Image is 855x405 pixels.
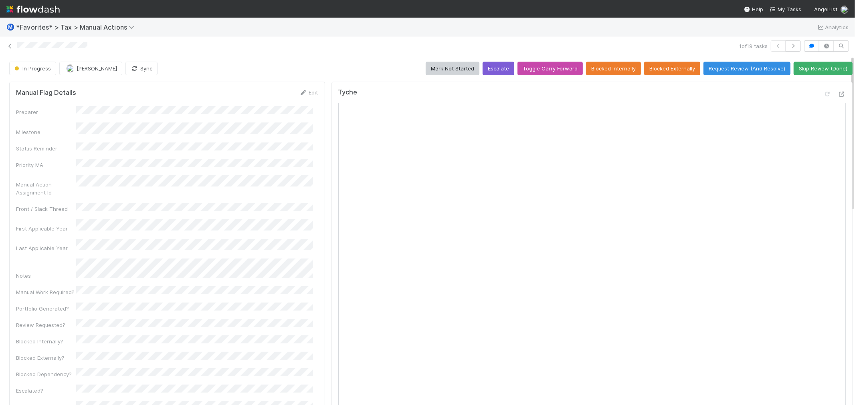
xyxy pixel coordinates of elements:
div: Help [744,5,763,13]
button: Blocked Internally [586,62,641,75]
button: Escalate [483,62,514,75]
button: Mark Not Started [426,62,479,75]
h5: Tyche [338,88,358,96]
img: avatar_711f55b7-5a46-40da-996f-bc93b6b86381.png [66,64,74,72]
div: Last Applicable Year [16,244,76,252]
div: Review Requested? [16,321,76,329]
button: Toggle Carry Forward [517,62,583,75]
button: Request Review (And Resolve) [703,62,790,75]
div: Milestone [16,128,76,136]
div: Preparer [16,108,76,116]
button: [PERSON_NAME] [59,62,122,75]
div: Escalated? [16,387,76,395]
span: 1 of 19 tasks [739,42,768,50]
img: logo-inverted-e16ddd16eac7371096b0.svg [6,2,60,16]
div: Blocked Dependency? [16,370,76,378]
span: My Tasks [770,6,801,12]
a: Edit [299,89,318,96]
div: Front / Slack Thread [16,205,76,213]
a: My Tasks [770,5,801,13]
img: avatar_de77a991-7322-4664-a63d-98ba485ee9e0.png [841,6,849,14]
div: First Applicable Year [16,225,76,233]
a: Analytics [817,22,849,32]
div: Manual Work Required? [16,288,76,296]
div: Priority MA [16,161,76,169]
div: Blocked Internally? [16,337,76,345]
div: Portfolio Generated? [16,305,76,313]
span: *Favorites* > Tax > Manual Actions [16,23,138,31]
button: Sync [125,62,158,75]
div: Manual Action Assignment Id [16,180,76,196]
div: Status Reminder [16,144,76,152]
span: [PERSON_NAME] [77,65,117,72]
span: AngelList [814,6,837,12]
button: Blocked Externally [644,62,700,75]
div: Blocked Externally? [16,354,76,362]
h5: Manual Flag Details [16,89,76,97]
span: Ⓜ️ [6,24,14,30]
div: Notes [16,272,76,280]
button: Skip Review (Done) [794,62,853,75]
